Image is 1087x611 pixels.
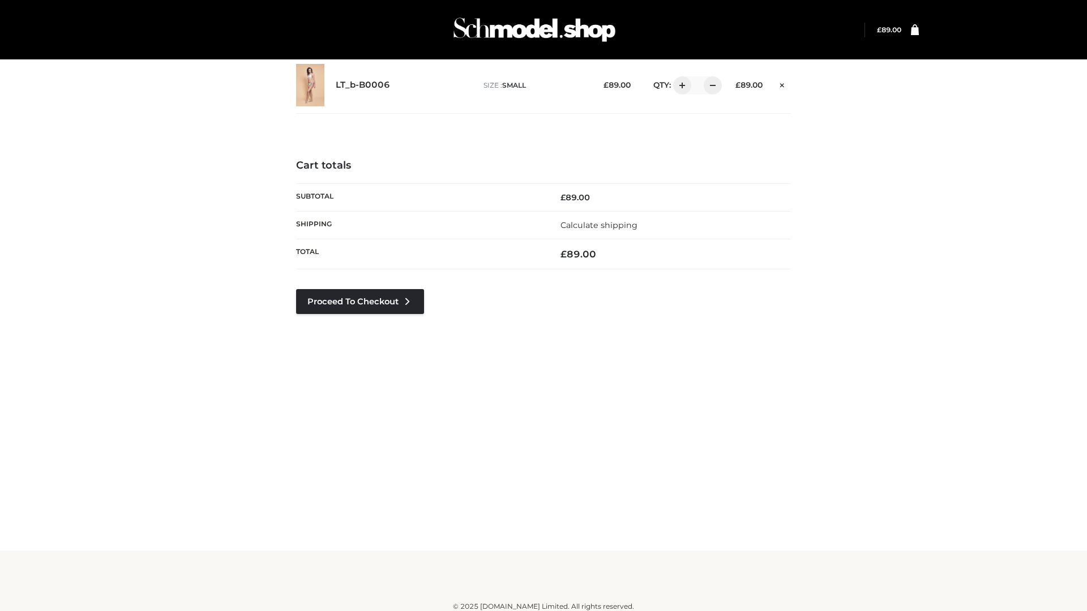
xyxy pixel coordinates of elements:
h4: Cart totals [296,160,791,172]
span: SMALL [502,81,526,89]
span: £ [735,80,741,89]
a: LT_b-B0006 [336,80,390,91]
th: Total [296,239,543,269]
bdi: 89.00 [560,248,596,260]
div: QTY: [642,76,718,94]
span: £ [877,25,881,34]
a: Remove this item [774,76,791,91]
a: Calculate shipping [560,220,637,230]
bdi: 89.00 [560,192,590,203]
span: £ [560,248,567,260]
span: £ [604,80,609,89]
th: Shipping [296,211,543,239]
a: £89.00 [877,25,901,34]
bdi: 89.00 [735,80,763,89]
img: Schmodel Admin 964 [450,7,619,52]
bdi: 89.00 [604,80,631,89]
span: £ [560,192,566,203]
th: Subtotal [296,183,543,211]
p: size : [483,80,586,91]
bdi: 89.00 [877,25,901,34]
a: Proceed to Checkout [296,289,424,314]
